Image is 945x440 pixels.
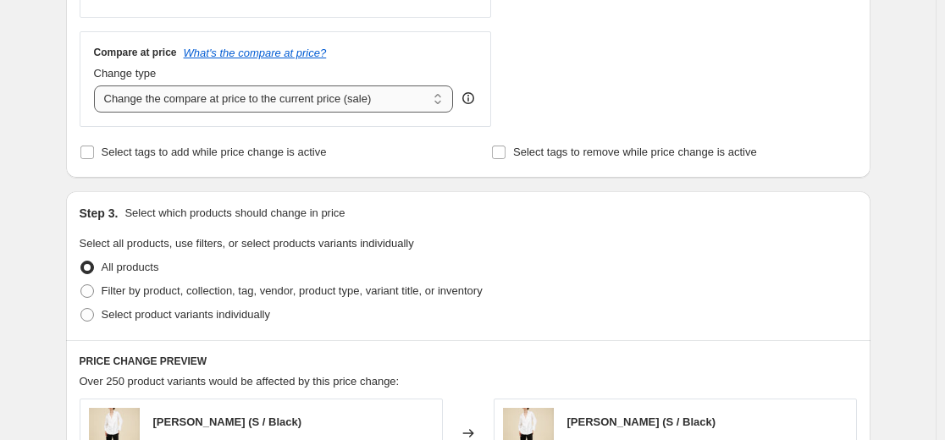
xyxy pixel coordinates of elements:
[102,146,327,158] span: Select tags to add while price change is active
[124,205,345,222] p: Select which products should change in price
[102,261,159,273] span: All products
[80,375,400,388] span: Over 250 product variants would be affected by this price change:
[567,415,716,428] span: [PERSON_NAME] (S / Black)
[94,67,157,80] span: Change type
[184,47,327,59] button: What's the compare at price?
[80,355,857,368] h6: PRICE CHANGE PREVIEW
[102,284,483,297] span: Filter by product, collection, tag, vendor, product type, variant title, or inventory
[102,308,270,321] span: Select product variants individually
[153,415,302,428] span: [PERSON_NAME] (S / Black)
[80,205,119,222] h2: Step 3.
[513,146,757,158] span: Select tags to remove while price change is active
[80,237,414,250] span: Select all products, use filters, or select products variants individually
[94,46,177,59] h3: Compare at price
[460,90,477,107] div: help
